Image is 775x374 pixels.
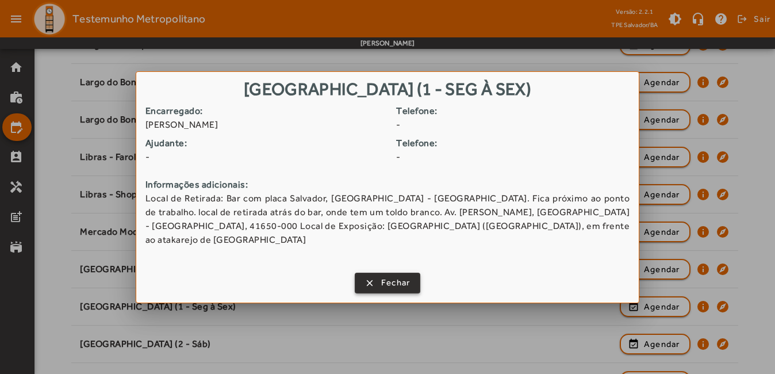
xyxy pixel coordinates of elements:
strong: Encarregado: [145,104,387,118]
h1: [GEOGRAPHIC_DATA] (1 - Seg à Sex) [136,72,639,104]
strong: Telefone: [396,104,638,118]
span: Local de Retirada: Bar com placa Salvador, [GEOGRAPHIC_DATA] - [GEOGRAPHIC_DATA]. Fica próximo ao... [145,192,630,247]
span: Fechar [381,276,410,289]
button: Fechar [355,273,421,293]
span: - [145,150,387,164]
span: [PERSON_NAME] [145,118,387,132]
strong: Telefone: [396,136,638,150]
span: - [396,150,638,164]
strong: Informações adicionais: [145,178,630,192]
span: - [396,118,638,132]
strong: Ajudante: [145,136,387,150]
